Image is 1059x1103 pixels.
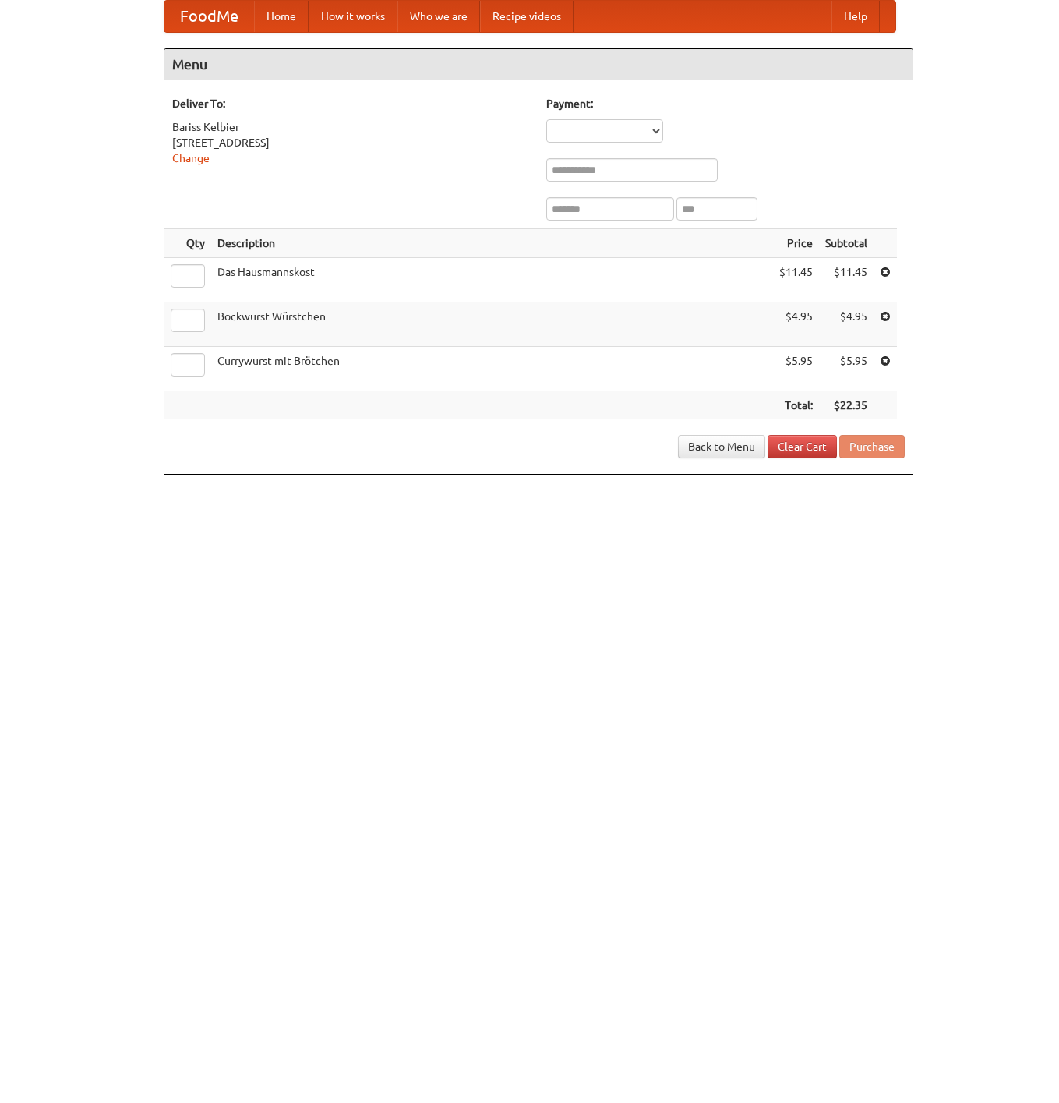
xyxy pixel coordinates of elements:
[819,229,874,258] th: Subtotal
[819,391,874,420] th: $22.35
[819,347,874,391] td: $5.95
[211,302,773,347] td: Bockwurst Würstchen
[211,229,773,258] th: Description
[211,347,773,391] td: Currywurst mit Brötchen
[309,1,397,32] a: How it works
[211,258,773,302] td: Das Hausmannskost
[773,258,819,302] td: $11.45
[773,302,819,347] td: $4.95
[773,391,819,420] th: Total:
[164,49,913,80] h4: Menu
[397,1,480,32] a: Who we are
[172,135,531,150] div: [STREET_ADDRESS]
[768,435,837,458] a: Clear Cart
[172,119,531,135] div: Bariss Kelbier
[546,96,905,111] h5: Payment:
[831,1,880,32] a: Help
[254,1,309,32] a: Home
[172,96,531,111] h5: Deliver To:
[773,229,819,258] th: Price
[819,302,874,347] td: $4.95
[819,258,874,302] td: $11.45
[164,1,254,32] a: FoodMe
[480,1,574,32] a: Recipe videos
[839,435,905,458] button: Purchase
[678,435,765,458] a: Back to Menu
[172,152,210,164] a: Change
[773,347,819,391] td: $5.95
[164,229,211,258] th: Qty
